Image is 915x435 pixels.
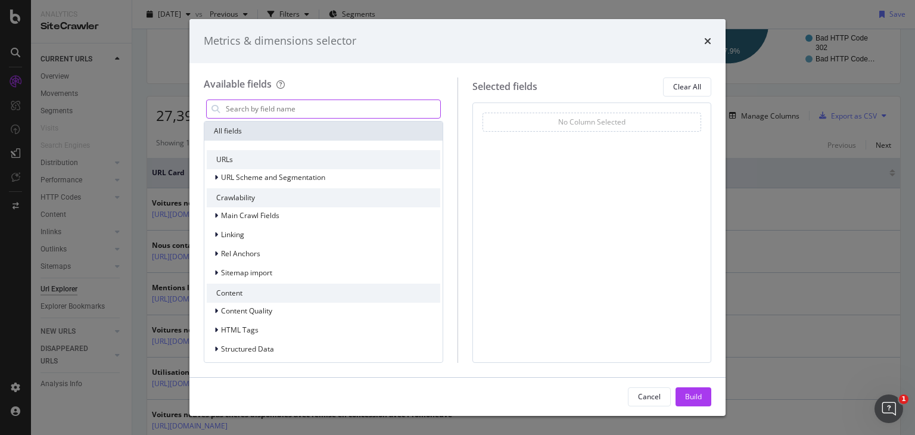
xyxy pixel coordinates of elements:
[207,188,440,207] div: Crawlability
[225,100,440,118] input: Search by field name
[221,248,260,259] span: Rel Anchors
[189,19,726,416] div: modal
[704,33,711,49] div: times
[221,268,272,278] span: Sitemap import
[899,394,908,404] span: 1
[204,122,443,141] div: All fields
[221,172,325,182] span: URL Scheme and Segmentation
[676,387,711,406] button: Build
[221,229,244,240] span: Linking
[207,150,440,169] div: URLs
[673,82,701,92] div: Clear All
[204,77,272,91] div: Available fields
[638,392,661,402] div: Cancel
[221,325,259,335] span: HTML Tags
[204,33,356,49] div: Metrics & dimensions selector
[663,77,711,97] button: Clear All
[221,210,279,220] span: Main Crawl Fields
[207,284,440,303] div: Content
[221,306,272,316] span: Content Quality
[874,394,903,423] iframe: Intercom live chat
[628,387,671,406] button: Cancel
[221,344,274,354] span: Structured Data
[558,117,625,127] div: No Column Selected
[685,392,702,402] div: Build
[472,80,537,94] div: Selected fields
